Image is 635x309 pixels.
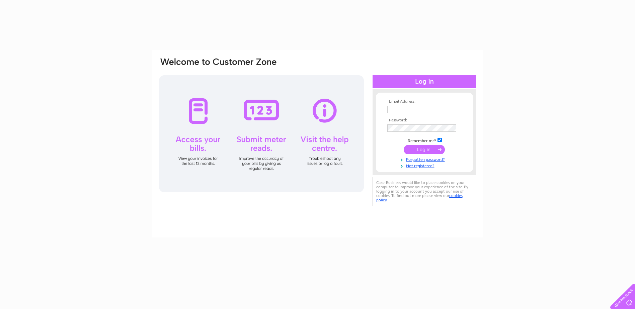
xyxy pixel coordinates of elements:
[376,193,463,202] a: cookies policy
[404,145,445,154] input: Submit
[386,118,463,123] th: Password:
[373,177,476,206] div: Clear Business would like to place cookies on your computer to improve your experience of the sit...
[387,156,463,162] a: Forgotten password?
[386,137,463,143] td: Remember me?
[386,99,463,104] th: Email Address:
[387,162,463,169] a: Not registered?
